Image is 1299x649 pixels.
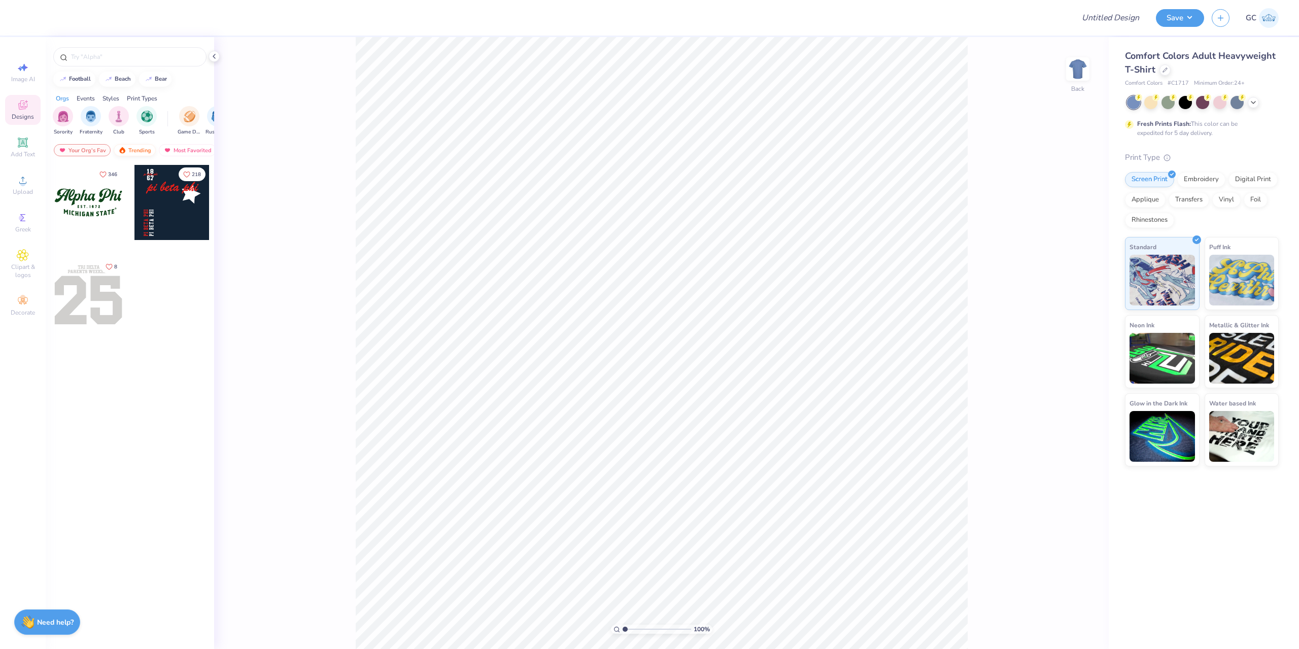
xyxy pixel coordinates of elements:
[1209,398,1256,408] span: Water based Ink
[115,76,131,82] div: beach
[95,167,122,181] button: Like
[99,72,135,87] button: beach
[1137,119,1262,138] div: This color can be expedited for 5 day delivery.
[179,167,206,181] button: Like
[85,111,96,122] img: Fraternity Image
[1244,192,1268,208] div: Foil
[1228,172,1278,187] div: Digital Print
[139,72,172,87] button: bear
[15,225,31,233] span: Greek
[1071,84,1084,93] div: Back
[53,106,73,136] button: filter button
[108,172,117,177] span: 346
[1177,172,1225,187] div: Embroidery
[139,128,155,136] span: Sports
[58,147,66,154] img: most_fav.gif
[70,52,200,62] input: Try "Alpha"
[1156,9,1204,27] button: Save
[101,260,122,274] button: Like
[1209,333,1275,384] img: Metallic & Glitter Ink
[77,94,95,103] div: Events
[56,94,69,103] div: Orgs
[69,76,91,82] div: football
[105,76,113,82] img: trend_line.gif
[1068,59,1088,79] img: Back
[1130,333,1195,384] img: Neon Ink
[80,106,102,136] button: filter button
[163,147,172,154] img: most_fav.gif
[1125,213,1174,228] div: Rhinestones
[1209,255,1275,305] img: Puff Ink
[1137,120,1191,128] strong: Fresh Prints Flash:
[192,172,201,177] span: 218
[1246,12,1256,24] span: GC
[5,263,41,279] span: Clipart & logos
[53,72,95,87] button: football
[1125,152,1279,163] div: Print Type
[102,94,119,103] div: Styles
[1130,320,1154,330] span: Neon Ink
[114,144,156,156] div: Trending
[37,618,74,627] strong: Need help?
[1074,8,1148,28] input: Untitled Design
[1209,411,1275,462] img: Water based Ink
[53,106,73,136] div: filter for Sorority
[1125,79,1163,88] span: Comfort Colors
[1125,172,1174,187] div: Screen Print
[1194,79,1245,88] span: Minimum Order: 24 +
[80,128,102,136] span: Fraternity
[136,106,157,136] div: filter for Sports
[109,106,129,136] button: filter button
[13,188,33,196] span: Upload
[1130,242,1156,252] span: Standard
[127,94,157,103] div: Print Types
[206,106,229,136] button: filter button
[141,111,153,122] img: Sports Image
[206,128,229,136] span: Rush & Bid
[118,147,126,154] img: trending.gif
[178,106,201,136] button: filter button
[206,106,229,136] div: filter for Rush & Bid
[1130,398,1187,408] span: Glow in the Dark Ink
[11,75,35,83] span: Image AI
[178,106,201,136] div: filter for Game Day
[178,128,201,136] span: Game Day
[1168,79,1189,88] span: # C1717
[184,111,195,122] img: Game Day Image
[54,144,111,156] div: Your Org's Fav
[1125,50,1276,76] span: Comfort Colors Adult Heavyweight T-Shirt
[113,128,124,136] span: Club
[1169,192,1209,208] div: Transfers
[1209,320,1269,330] span: Metallic & Glitter Ink
[1259,8,1279,28] img: Gerard Christopher Trorres
[12,113,34,121] span: Designs
[54,128,73,136] span: Sorority
[1130,411,1195,462] img: Glow in the Dark Ink
[155,76,167,82] div: bear
[1212,192,1241,208] div: Vinyl
[136,106,157,136] button: filter button
[59,76,67,82] img: trend_line.gif
[109,106,129,136] div: filter for Club
[11,309,35,317] span: Decorate
[1125,192,1166,208] div: Applique
[57,111,69,122] img: Sorority Image
[694,625,710,634] span: 100 %
[80,106,102,136] div: filter for Fraternity
[113,111,124,122] img: Club Image
[1209,242,1230,252] span: Puff Ink
[114,264,117,269] span: 8
[212,111,223,122] img: Rush & Bid Image
[145,76,153,82] img: trend_line.gif
[1130,255,1195,305] img: Standard
[1246,8,1279,28] a: GC
[159,144,216,156] div: Most Favorited
[11,150,35,158] span: Add Text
